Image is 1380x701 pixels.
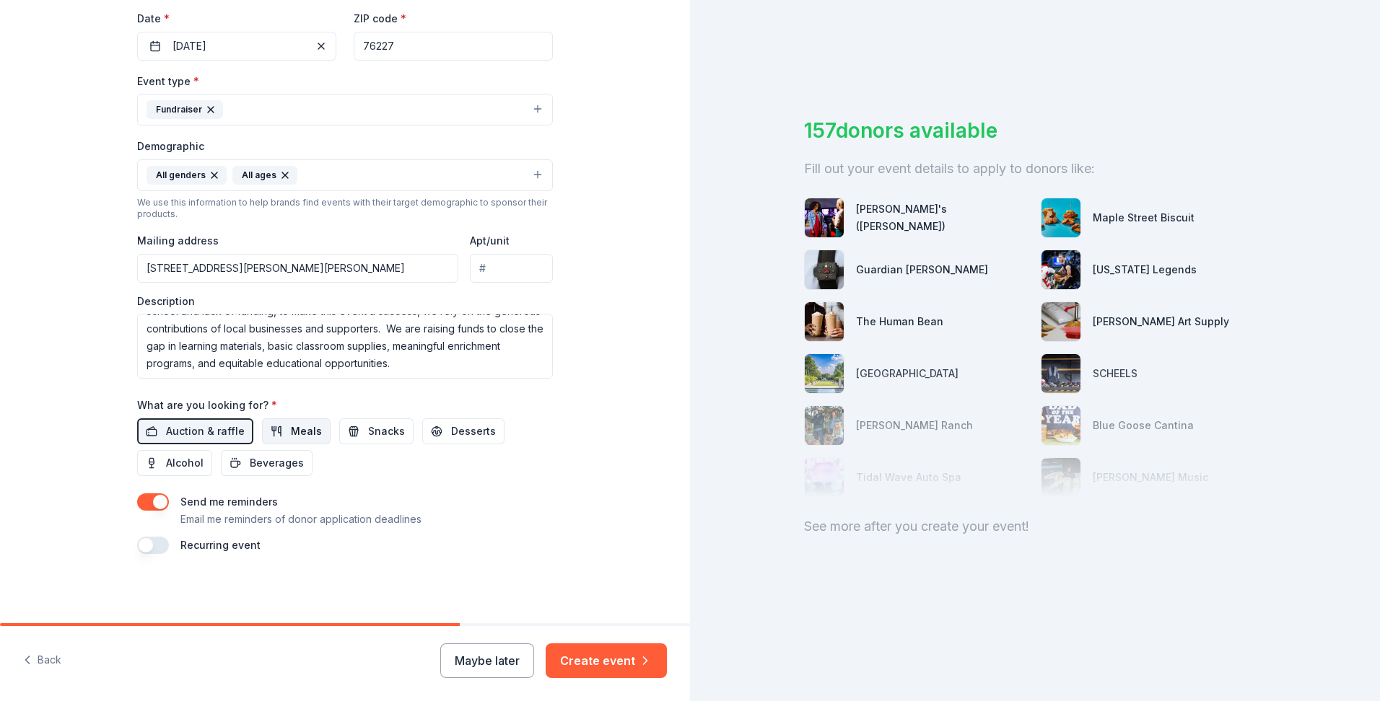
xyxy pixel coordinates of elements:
label: Mailing address [137,234,219,248]
span: Meals [291,423,322,440]
div: We use this information to help brands find events with their target demographic to sponsor their... [137,197,553,220]
div: 157 donors available [804,115,1266,146]
label: ZIP code [354,12,406,26]
span: Beverages [250,454,304,472]
button: Maybe later [440,643,534,678]
button: Snacks [339,418,414,444]
span: Auction & raffle [166,423,245,440]
button: Back [23,645,61,676]
div: [PERSON_NAME] Art Supply [1093,313,1229,330]
button: Create event [546,643,667,678]
input: # [470,254,553,283]
img: photo for Maple Street Biscuit [1041,198,1080,237]
div: [US_STATE] Legends [1093,261,1197,278]
div: All ages [232,166,297,185]
span: Alcohol [166,454,204,472]
label: Recurring event [180,539,261,551]
label: Date [137,12,336,26]
div: Guardian [PERSON_NAME] [856,261,988,278]
input: Enter a US address [137,254,458,283]
div: [PERSON_NAME]'s ([PERSON_NAME]) [856,200,1029,235]
button: Desserts [422,418,505,444]
button: Beverages [221,450,313,476]
div: Fill out your event details to apply to donors like: [804,157,1266,180]
label: What are you looking for? [137,398,277,413]
label: Description [137,294,195,309]
span: Snacks [368,423,405,440]
div: See more after you create your event! [804,515,1266,538]
img: photo for Trekell Art Supply [1041,302,1080,341]
button: Auction & raffle [137,418,253,444]
button: Fundraiser [137,94,553,125]
textarea: Each year, we host events and programs that directly benefit our students and staff. We are curre... [137,314,553,379]
img: photo for Guardian Angel Device [805,250,844,289]
label: Demographic [137,139,204,154]
button: Meals [262,418,331,444]
input: 12345 (U.S. only) [354,32,553,61]
div: All genders [147,166,227,185]
button: All gendersAll ages [137,159,553,191]
button: [DATE] [137,32,336,61]
div: The Human Bean [856,313,943,330]
span: Desserts [451,423,496,440]
p: Email me reminders of donor application deadlines [180,511,422,528]
div: Fundraiser [147,100,223,119]
div: Maple Street Biscuit [1093,209,1195,226]
label: Apt/unit [470,234,510,248]
img: photo for Texas Legends [1041,250,1080,289]
label: Send me reminders [180,495,278,508]
img: photo for The Human Bean [805,302,844,341]
label: Event type [137,74,199,89]
button: Alcohol [137,450,212,476]
img: photo for Andy B's (Denton) [805,198,844,237]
